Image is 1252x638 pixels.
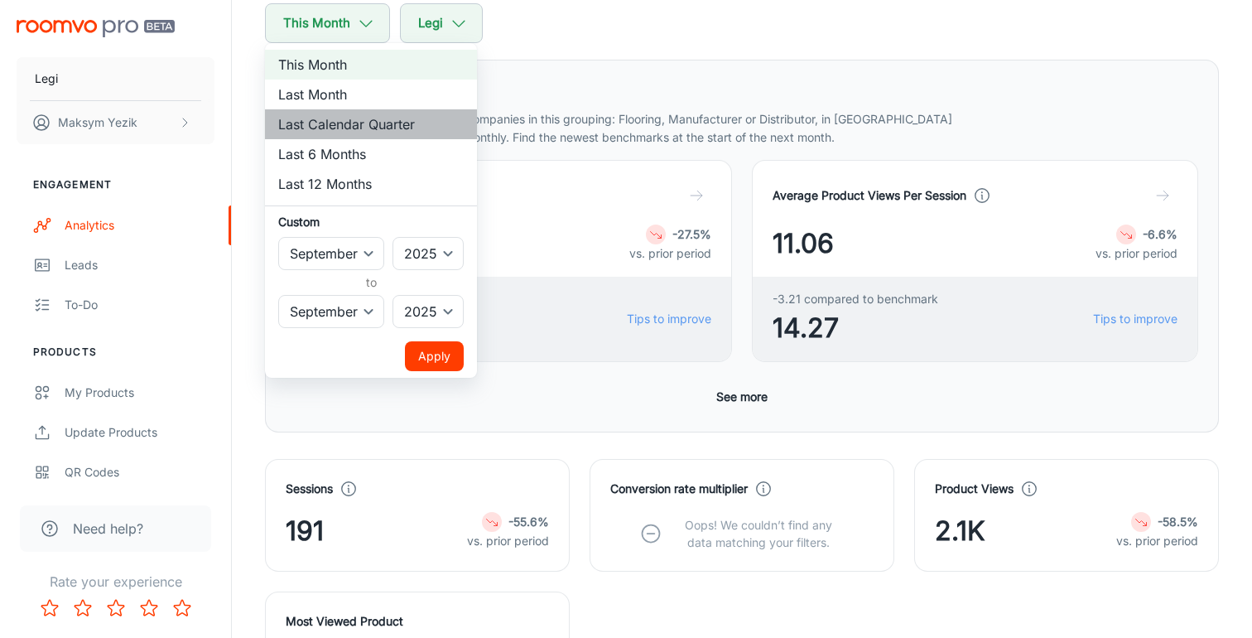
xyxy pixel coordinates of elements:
h6: Custom [278,213,464,230]
button: Apply [405,341,464,371]
li: Last 12 Months [265,169,477,199]
li: Last 6 Months [265,139,477,169]
li: Last Calendar Quarter [265,109,477,139]
h6: to [282,273,460,292]
li: Last Month [265,80,477,109]
li: This Month [265,50,477,80]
